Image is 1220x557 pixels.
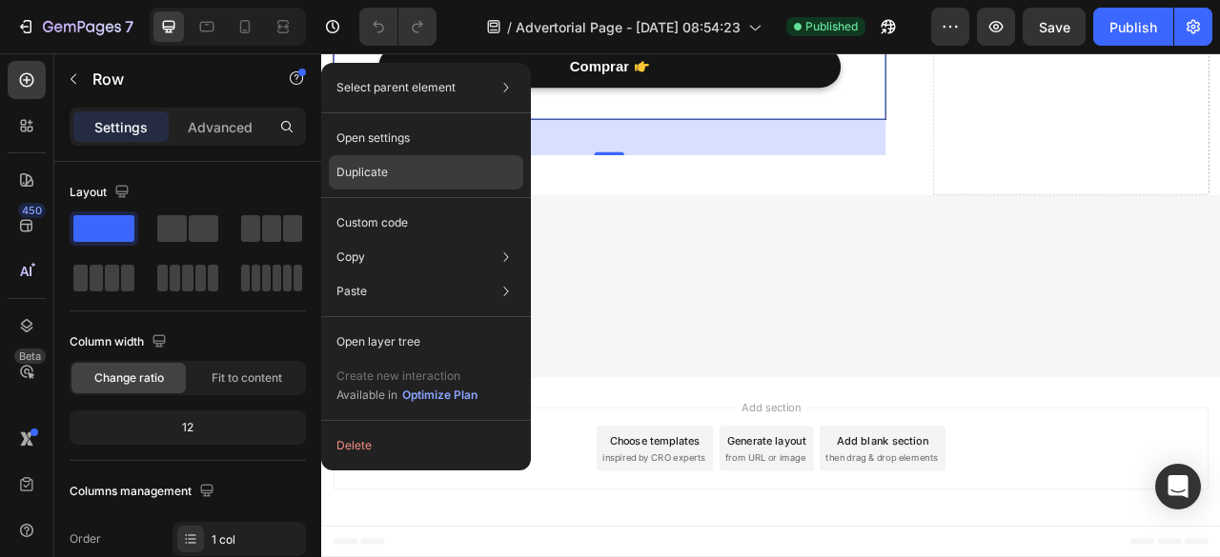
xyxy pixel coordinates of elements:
[514,507,616,524] span: from URL or image
[1109,17,1157,37] div: Publish
[336,164,388,181] p: Duplicate
[507,17,512,37] span: /
[1155,464,1201,509] div: Open Intercom Messenger
[527,440,618,460] span: Add section
[336,129,410,147] p: Open settings
[321,53,1220,557] iframe: Design area
[359,8,437,46] div: Undo/Redo
[336,249,365,266] p: Copy
[805,18,858,35] span: Published
[70,479,218,505] div: Columns management
[70,180,133,206] div: Layout
[73,414,302,441] div: 12
[517,483,617,503] div: Generate layout
[1039,19,1070,35] span: Save
[1093,8,1173,46] button: Publish
[656,483,772,503] div: Add blank section
[315,6,391,30] p: Comprar
[329,428,523,463] button: Delete
[336,214,408,231] p: Custom code
[125,15,133,38] p: 7
[212,369,282,387] span: Fit to content
[367,483,482,503] div: Choose templates
[336,388,397,402] span: Available in
[94,117,148,137] p: Settings
[402,387,478,404] div: Optimize Plan
[336,79,456,96] p: Select parent element
[70,329,171,355] div: Column width
[357,507,488,524] span: inspired by CRO experts
[641,507,783,524] span: then drag & drop elements
[336,333,420,350] p: Open layer tree
[94,369,164,387] span: Change ratio
[1023,8,1086,46] button: Save
[336,283,367,300] p: Paste
[188,117,253,137] p: Advanced
[401,386,478,405] button: Optimize Plan
[8,8,142,46] button: 7
[14,348,46,364] div: Beta
[212,531,301,548] div: 1 col
[18,203,46,218] div: 450
[516,17,741,37] span: Advertorial Page - [DATE] 08:54:23
[336,367,478,386] p: Create new interaction
[70,530,101,547] div: Order
[92,68,254,90] p: Row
